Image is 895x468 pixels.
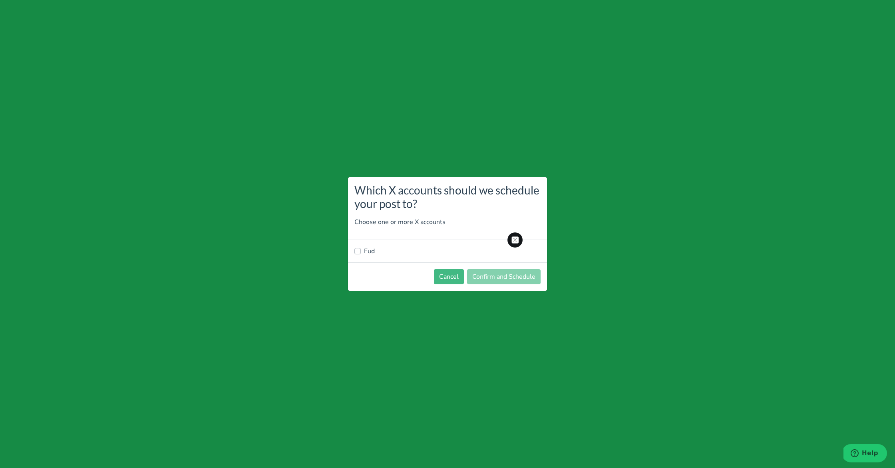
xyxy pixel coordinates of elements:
h3: Which X accounts should we schedule your post to? [354,184,541,210]
p: Choose one or more X accounts [354,217,541,227]
button: Cancel [434,269,464,284]
button: Confirm and Schedule [467,269,541,284]
iframe: Opens a widget where you can find more information [843,444,887,464]
label: Fud [364,246,375,256]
